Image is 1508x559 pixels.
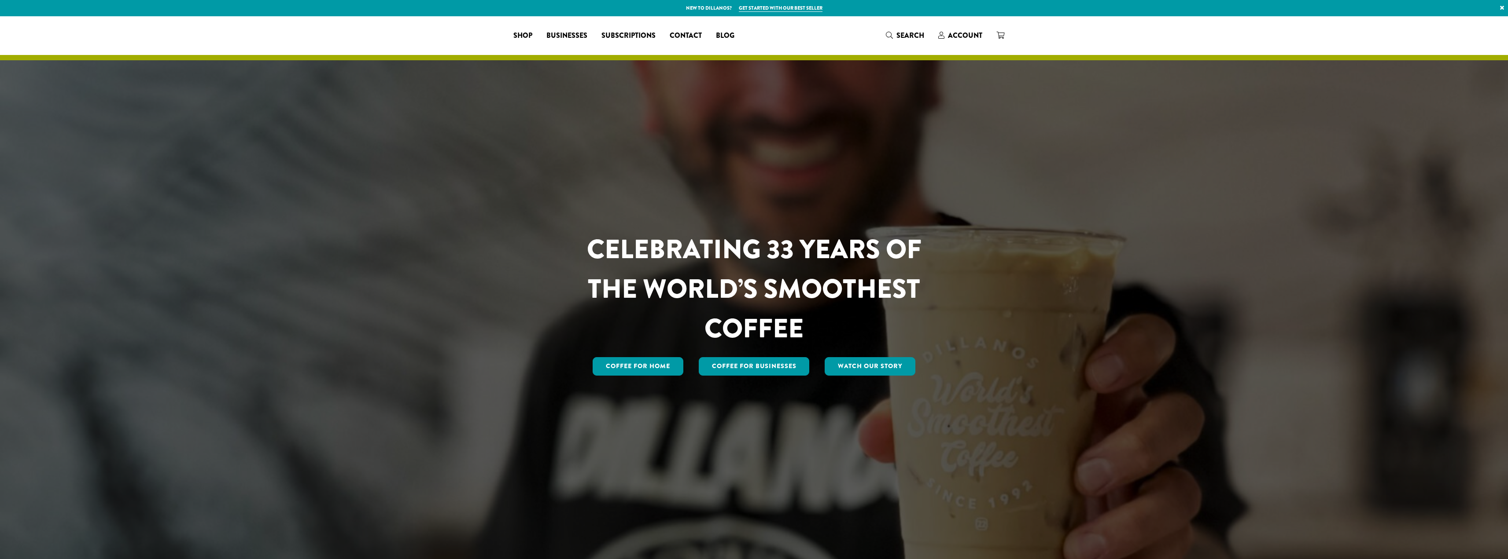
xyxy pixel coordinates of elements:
a: Watch Our Story [825,357,915,376]
a: Search [879,28,931,43]
span: Subscriptions [601,30,656,41]
span: Search [896,30,924,40]
a: Get started with our best seller [739,4,822,12]
span: Contact [670,30,702,41]
a: Coffee for Home [593,357,683,376]
a: Coffee For Businesses [699,357,810,376]
span: Shop [513,30,532,41]
h1: CELEBRATING 33 YEARS OF THE WORLD’S SMOOTHEST COFFEE [561,230,948,348]
span: Businesses [546,30,587,41]
span: Account [948,30,982,40]
a: Shop [506,29,539,43]
span: Blog [716,30,734,41]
